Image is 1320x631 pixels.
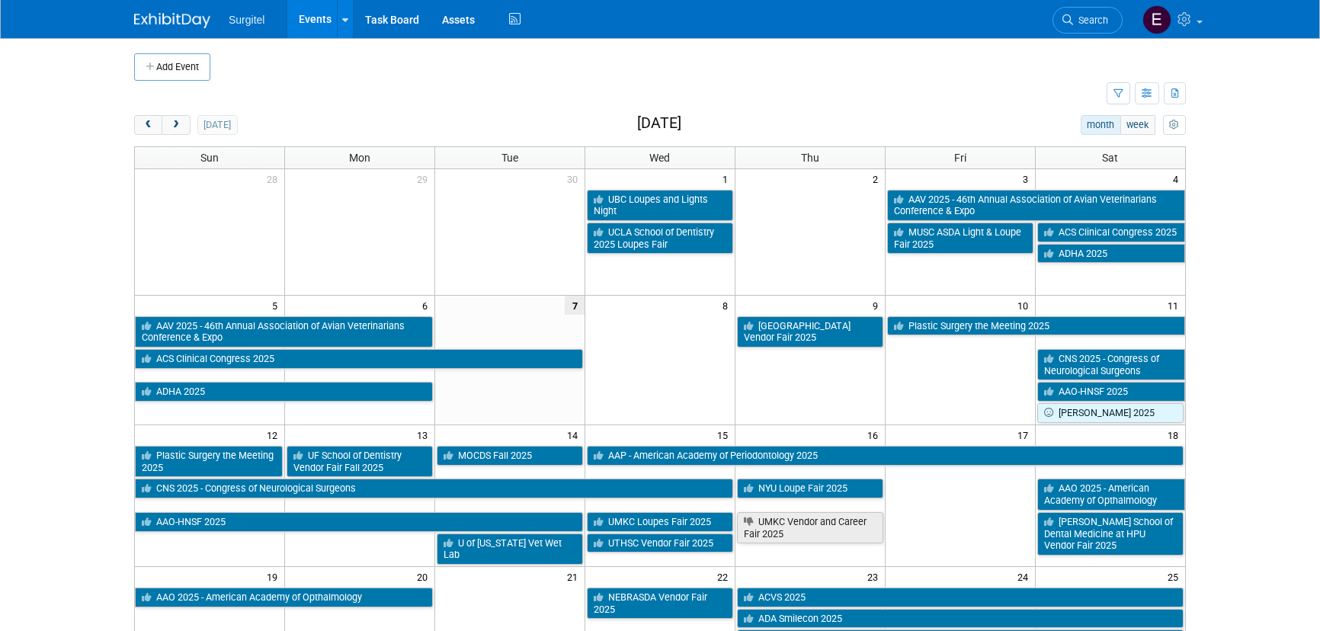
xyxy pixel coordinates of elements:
span: 4 [1171,169,1185,188]
a: [PERSON_NAME] School of Dental Medicine at HPU Vendor Fair 2025 [1037,512,1184,556]
span: Wed [649,152,670,164]
span: 22 [716,567,735,586]
span: 5 [271,296,284,315]
img: Event Coordinator [1142,5,1171,34]
span: Sat [1102,152,1118,164]
span: 8 [721,296,735,315]
a: ADA Smilecon 2025 [737,609,1184,629]
a: [GEOGRAPHIC_DATA] Vendor Fair 2025 [737,316,883,348]
a: [PERSON_NAME] 2025 [1037,403,1184,423]
span: 6 [421,296,434,315]
a: UMKC Vendor and Career Fair 2025 [737,512,883,543]
span: 29 [415,169,434,188]
span: 18 [1166,425,1185,444]
span: Search [1073,14,1108,26]
a: NYU Loupe Fair 2025 [737,479,883,498]
a: ADHA 2025 [1037,244,1185,264]
a: ADHA 2025 [135,382,433,402]
button: myCustomButton [1163,115,1186,135]
a: UTHSC Vendor Fair 2025 [587,533,733,553]
a: ACS Clinical Congress 2025 [1037,223,1185,242]
button: week [1120,115,1155,135]
a: U of [US_STATE] Vet Wet Lab [437,533,583,565]
button: prev [134,115,162,135]
a: UCLA School of Dentistry 2025 Loupes Fair [587,223,733,254]
span: 24 [1016,567,1035,586]
span: 12 [265,425,284,444]
a: Search [1052,7,1123,34]
a: CNS 2025 - Congress of Neurological Surgeons [1037,349,1185,380]
span: 28 [265,169,284,188]
span: 10 [1016,296,1035,315]
a: UF School of Dentistry Vendor Fair Fall 2025 [287,446,433,477]
span: 15 [716,425,735,444]
span: Tue [501,152,518,164]
h2: [DATE] [637,115,681,132]
span: Sun [200,152,219,164]
a: AAV 2025 - 46th Annual Association of Avian Veterinarians Conference & Expo [887,190,1185,221]
span: 14 [565,425,585,444]
a: ACVS 2025 [737,588,1184,607]
span: Surgitel [229,14,264,26]
a: UMKC Loupes Fair 2025 [587,512,733,532]
span: 3 [1021,169,1035,188]
span: 20 [415,567,434,586]
a: AAO 2025 - American Academy of Opthalmology [135,588,433,607]
a: AAO 2025 - American Academy of Opthalmology [1037,479,1185,510]
a: NEBRASDA Vendor Fair 2025 [587,588,733,619]
img: ExhibitDay [134,13,210,28]
a: AAP - American Academy of Periodontology 2025 [587,446,1184,466]
span: 21 [565,567,585,586]
a: MOCDS Fall 2025 [437,446,583,466]
button: next [162,115,190,135]
span: 2 [871,169,885,188]
a: CNS 2025 - Congress of Neurological Surgeons [135,479,733,498]
a: AAV 2025 - 46th Annual Association of Avian Veterinarians Conference & Expo [135,316,433,348]
span: Mon [349,152,370,164]
a: AAO-HNSF 2025 [1037,382,1185,402]
span: 30 [565,169,585,188]
span: 23 [866,567,885,586]
span: 17 [1016,425,1035,444]
button: month [1081,115,1121,135]
a: Plastic Surgery the Meeting 2025 [135,446,283,477]
span: Thu [801,152,819,164]
span: 19 [265,567,284,586]
span: 25 [1166,567,1185,586]
span: 9 [871,296,885,315]
button: Add Event [134,53,210,81]
a: UBC Loupes and Lights Night [587,190,733,221]
a: ACS Clinical Congress 2025 [135,349,583,369]
span: 7 [565,296,585,315]
button: [DATE] [197,115,238,135]
span: 11 [1166,296,1185,315]
span: 16 [866,425,885,444]
i: Personalize Calendar [1169,120,1179,130]
a: AAO-HNSF 2025 [135,512,583,532]
a: MUSC ASDA Light & Loupe Fair 2025 [887,223,1033,254]
a: Plastic Surgery the Meeting 2025 [887,316,1185,336]
span: 13 [415,425,434,444]
span: Fri [954,152,966,164]
span: 1 [721,169,735,188]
